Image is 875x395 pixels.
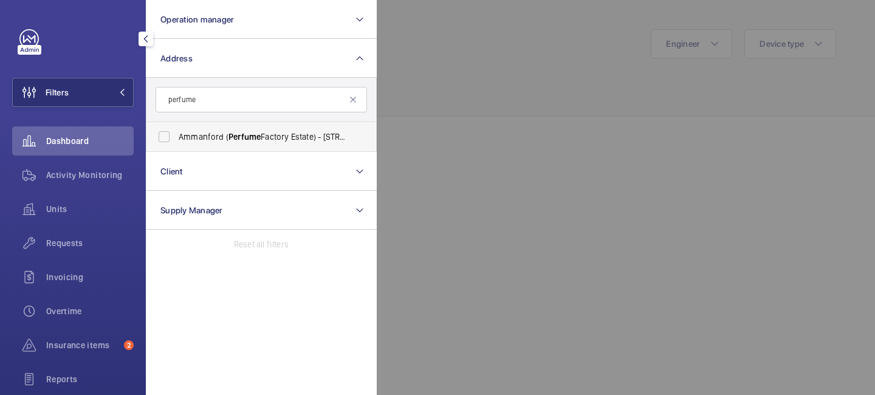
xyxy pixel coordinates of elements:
span: Units [46,203,134,215]
span: Activity Monitoring [46,169,134,181]
span: Filters [46,86,69,98]
span: Requests [46,237,134,249]
span: 2 [124,340,134,350]
span: Invoicing [46,271,134,283]
span: Reports [46,373,134,385]
span: Overtime [46,305,134,317]
button: Filters [12,78,134,107]
span: Insurance items [46,339,119,351]
span: Dashboard [46,135,134,147]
